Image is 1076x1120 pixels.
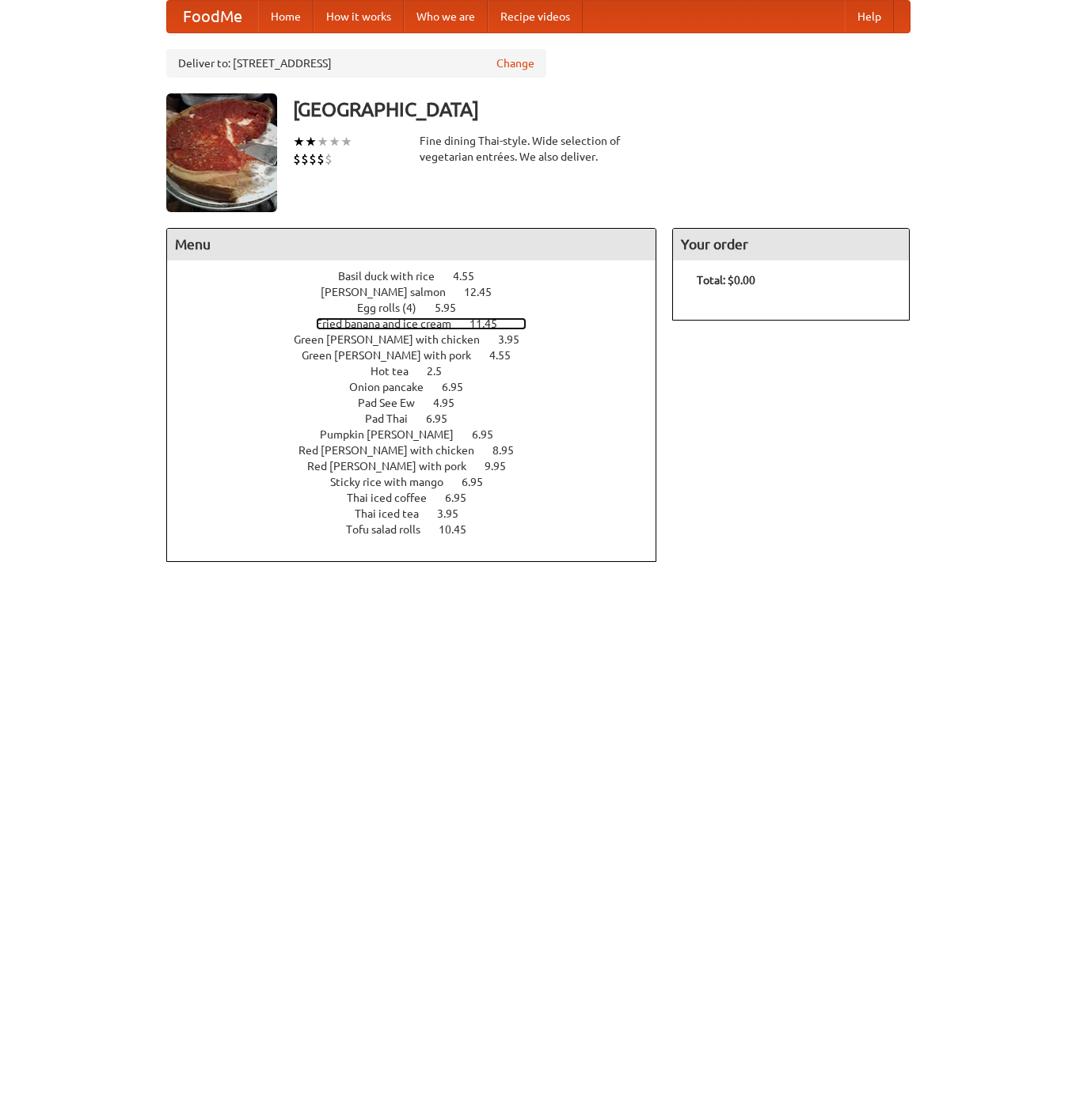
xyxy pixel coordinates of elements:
a: Pumpkin [PERSON_NAME] 6.95 [320,428,523,441]
li: ★ [329,133,340,150]
span: 2.5 [427,365,458,378]
a: Help [845,1,894,32]
span: 8.95 [492,444,530,457]
span: Thai iced coffee [347,492,443,504]
a: Sticky rice with mango 6.95 [330,476,512,488]
span: 3.95 [498,333,535,346]
a: Egg rolls (4) 5.95 [357,302,485,314]
span: 6.95 [442,381,479,393]
span: 6.95 [462,476,499,488]
span: Basil duck with rice [338,270,451,283]
a: Green [PERSON_NAME] with chicken 3.95 [294,333,549,346]
span: Hot tea [371,365,424,378]
span: Pad Thai [365,412,424,425]
a: Who we are [404,1,488,32]
span: 4.55 [453,270,490,283]
span: Pad See Ew [358,397,431,409]
a: FoodMe [167,1,258,32]
span: Thai iced tea [355,507,435,520]
span: 10.45 [439,523,482,536]
h4: Menu [167,229,656,260]
span: Onion pancake [349,381,439,393]
li: ★ [340,133,352,150]
li: $ [293,150,301,168]
a: Home [258,1,314,32]
li: $ [309,150,317,168]
span: Tofu salad rolls [346,523,436,536]
a: Red [PERSON_NAME] with pork 9.95 [307,460,535,473]
a: Red [PERSON_NAME] with chicken 8.95 [298,444,543,457]
span: 3.95 [437,507,474,520]
b: Total: $0.00 [697,274,755,287]
li: $ [301,150,309,168]
a: Pad See Ew 4.95 [358,397,484,409]
span: Red [PERSON_NAME] with pork [307,460,482,473]
li: ★ [305,133,317,150]
span: Pumpkin [PERSON_NAME] [320,428,470,441]
li: ★ [293,133,305,150]
span: 11.45 [470,317,513,330]
li: $ [325,150,333,168]
a: Change [496,55,534,71]
a: Pad Thai 6.95 [365,412,477,425]
a: Hot tea 2.5 [371,365,471,378]
span: 4.95 [433,397,470,409]
span: Green [PERSON_NAME] with pork [302,349,487,362]
a: Thai iced tea 3.95 [355,507,488,520]
a: Green [PERSON_NAME] with pork 4.55 [302,349,540,362]
span: Fried banana and ice cream [316,317,467,330]
img: angular.jpg [166,93,277,212]
a: Onion pancake 6.95 [349,381,492,393]
span: 12.45 [464,286,508,298]
a: How it works [314,1,404,32]
span: 6.95 [472,428,509,441]
span: 6.95 [445,492,482,504]
span: Red [PERSON_NAME] with chicken [298,444,490,457]
span: 6.95 [426,412,463,425]
span: [PERSON_NAME] salmon [321,286,462,298]
h3: [GEOGRAPHIC_DATA] [293,93,911,125]
a: Fried banana and ice cream 11.45 [316,317,527,330]
h4: Your order [673,229,909,260]
span: Sticky rice with mango [330,476,459,488]
a: Thai iced coffee 6.95 [347,492,496,504]
span: 9.95 [485,460,522,473]
a: [PERSON_NAME] salmon 12.45 [321,286,521,298]
span: Egg rolls (4) [357,302,432,314]
span: Green [PERSON_NAME] with chicken [294,333,496,346]
li: ★ [317,133,329,150]
li: $ [317,150,325,168]
span: 5.95 [435,302,472,314]
span: 4.55 [489,349,527,362]
a: Basil duck with rice 4.55 [338,270,504,283]
div: Deliver to: [STREET_ADDRESS] [166,49,546,78]
a: Recipe videos [488,1,583,32]
div: Fine dining Thai-style. Wide selection of vegetarian entrées. We also deliver. [420,133,657,165]
a: Tofu salad rolls 10.45 [346,523,496,536]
